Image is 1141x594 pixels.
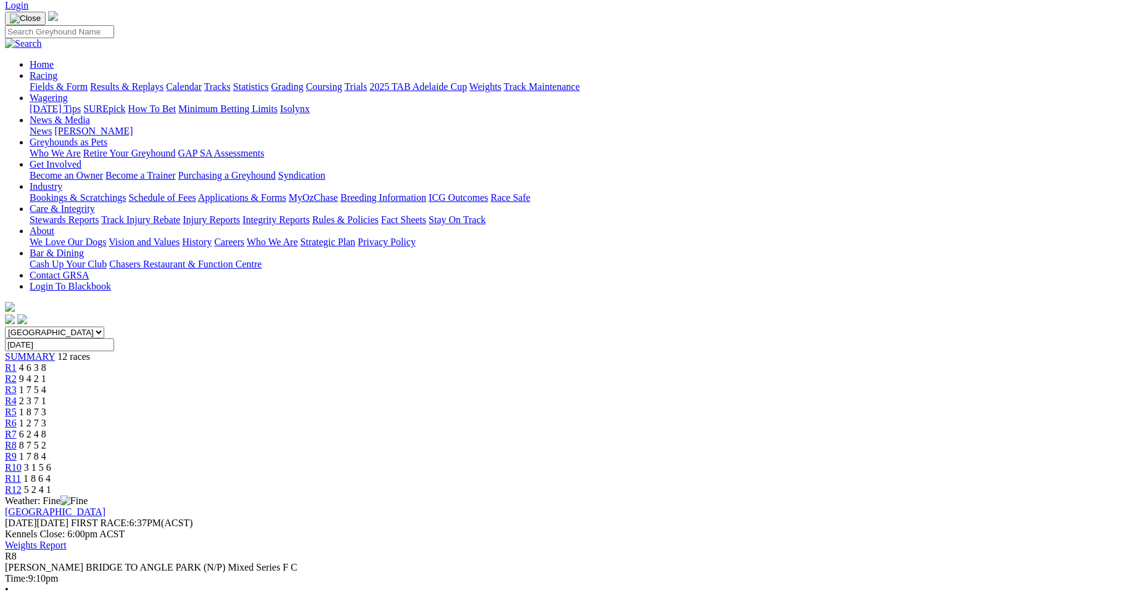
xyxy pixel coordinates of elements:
[5,551,17,561] span: R8
[30,281,111,291] a: Login To Blackbook
[71,518,129,528] span: FIRST RACE:
[83,148,176,158] a: Retire Your Greyhound
[30,214,1136,226] div: Care & Integrity
[30,126,52,136] a: News
[178,148,265,158] a: GAP SA Assessments
[48,11,58,21] img: logo-grsa-white.png
[5,362,17,373] span: R1
[280,104,310,114] a: Isolynx
[5,484,22,495] span: R12
[30,237,106,247] a: We Love Our Dogs
[30,170,1136,181] div: Get Involved
[214,237,244,247] a: Careers
[5,351,55,362] a: SUMMARY
[5,495,88,506] span: Weather: Fine
[30,259,1136,270] div: Bar & Dining
[242,214,310,225] a: Integrity Reports
[30,226,54,236] a: About
[57,351,90,362] span: 12 races
[30,81,1136,92] div: Racing
[198,192,286,203] a: Applications & Forms
[83,104,125,114] a: SUREpick
[71,518,193,528] span: 6:37PM(ACST)
[30,137,107,147] a: Greyhounds as Pets
[504,81,580,92] a: Track Maintenance
[30,126,1136,137] div: News & Media
[5,407,17,417] a: R5
[204,81,231,92] a: Tracks
[23,473,51,484] span: 1 8 6 4
[429,192,488,203] a: ICG Outcomes
[5,462,22,473] a: R10
[381,214,426,225] a: Fact Sheets
[101,214,180,225] a: Track Injury Rebate
[19,429,46,439] span: 6 2 4 8
[30,115,90,125] a: News & Media
[30,181,62,192] a: Industry
[19,407,46,417] span: 1 8 7 3
[30,81,88,92] a: Fields & Form
[5,384,17,395] a: R3
[30,104,81,114] a: [DATE] Tips
[5,518,37,528] span: [DATE]
[300,237,355,247] a: Strategic Plan
[233,81,269,92] a: Statistics
[178,104,278,114] a: Minimum Betting Limits
[19,418,46,428] span: 1 2 7 3
[30,248,84,258] a: Bar & Dining
[90,81,163,92] a: Results & Replays
[30,237,1136,248] div: About
[30,159,81,169] a: Get Involved
[10,14,41,23] img: Close
[5,507,105,517] a: [GEOGRAPHIC_DATA]
[30,214,99,225] a: Stewards Reports
[5,12,46,25] button: Toggle navigation
[5,314,15,324] img: facebook.svg
[30,170,103,181] a: Become an Owner
[312,214,379,225] a: Rules & Policies
[5,338,114,351] input: Select date
[60,495,88,507] img: Fine
[30,148,81,158] a: Who We Are
[178,170,276,181] a: Purchasing a Greyhound
[5,429,17,439] a: R7
[358,237,416,247] a: Privacy Policy
[30,104,1136,115] div: Wagering
[19,384,46,395] span: 1 7 5 4
[306,81,342,92] a: Coursing
[340,192,426,203] a: Breeding Information
[5,373,17,384] a: R2
[344,81,367,92] a: Trials
[5,25,114,38] input: Search
[5,451,17,462] a: R9
[30,192,1136,203] div: Industry
[30,59,54,70] a: Home
[278,170,325,181] a: Syndication
[19,440,46,450] span: 8 7 5 2
[24,462,51,473] span: 3 1 5 6
[109,237,179,247] a: Vision and Values
[166,81,202,92] a: Calendar
[5,573,1136,584] div: 9:10pm
[182,237,212,247] a: History
[5,396,17,406] span: R4
[271,81,303,92] a: Grading
[289,192,338,203] a: MyOzChase
[5,38,42,49] img: Search
[30,259,107,269] a: Cash Up Your Club
[24,484,51,495] span: 5 2 4 1
[5,518,68,528] span: [DATE]
[30,148,1136,159] div: Greyhounds as Pets
[30,192,126,203] a: Bookings & Scratchings
[30,92,68,103] a: Wagering
[128,192,196,203] a: Schedule of Fees
[5,473,21,484] a: R11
